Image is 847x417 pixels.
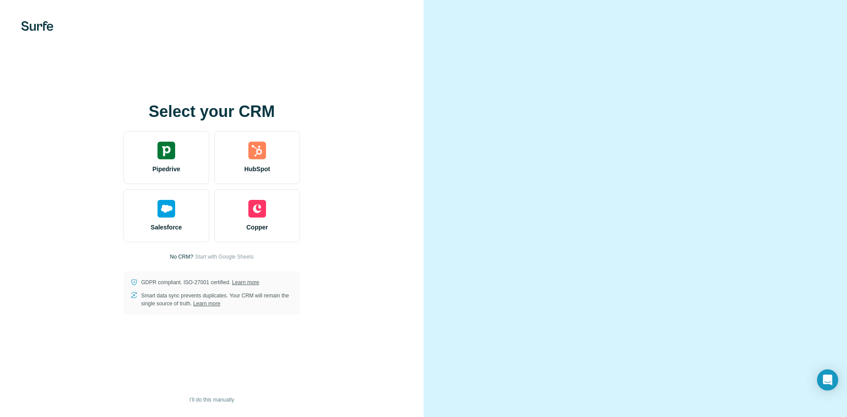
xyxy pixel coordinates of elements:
span: Pipedrive [152,165,180,173]
span: Salesforce [151,223,182,232]
p: GDPR compliant. ISO-27001 certified. [141,278,259,286]
a: Learn more [232,279,259,286]
img: hubspot's logo [248,142,266,159]
img: Surfe's logo [21,21,53,31]
span: I’ll do this manually [189,396,234,404]
span: HubSpot [244,165,270,173]
span: Copper [247,223,268,232]
button: I’ll do this manually [183,393,240,406]
img: pipedrive's logo [157,142,175,159]
p: Smart data sync prevents duplicates. Your CRM will remain the single source of truth. [141,292,293,308]
h1: Select your CRM [124,103,300,120]
button: Start with Google Sheets [195,253,254,261]
div: Open Intercom Messenger [817,369,838,391]
p: No CRM? [170,253,193,261]
img: salesforce's logo [157,200,175,218]
img: copper's logo [248,200,266,218]
a: Learn more [193,301,220,307]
